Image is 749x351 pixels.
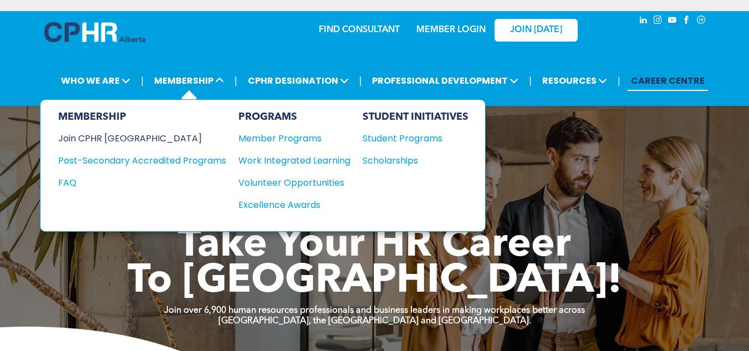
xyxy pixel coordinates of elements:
a: FAQ [58,176,226,190]
a: linkedin [638,14,650,29]
div: PROGRAMS [238,111,350,123]
a: Post-Secondary Accredited Programs [58,154,226,167]
img: A blue and white logo for cp alberta [44,22,145,42]
li: | [359,69,362,92]
div: STUDENT INITIATIVES [363,111,468,123]
div: Student Programs [363,131,458,145]
a: Social network [695,14,707,29]
li: | [235,69,237,92]
strong: Join over 6,900 human resources professionals and business leaders in making workplaces better ac... [164,306,585,315]
a: JOIN [DATE] [495,19,578,42]
span: RESOURCES [539,70,610,91]
div: MEMBERSHIP [58,111,226,123]
li: | [618,69,620,92]
span: MEMBERSHIP [151,70,227,91]
strong: [GEOGRAPHIC_DATA], the [GEOGRAPHIC_DATA] and [GEOGRAPHIC_DATA]. [218,317,531,325]
a: Member Programs [238,131,350,145]
a: FIND CONSULTANT [319,26,400,34]
div: Member Programs [238,131,339,145]
div: Scholarships [363,154,458,167]
span: Take Your HR Career [178,226,571,266]
span: To [GEOGRAPHIC_DATA]! [128,262,622,302]
div: Post-Secondary Accredited Programs [58,154,210,167]
a: CAREER CENTRE [628,70,708,91]
span: JOIN [DATE] [510,25,562,35]
div: Volunteer Opportunities [238,176,339,190]
a: Join CPHR [GEOGRAPHIC_DATA] [58,131,226,145]
span: PROFESSIONAL DEVELOPMENT [369,70,522,91]
a: youtube [666,14,679,29]
a: facebook [681,14,693,29]
a: Student Programs [363,131,468,145]
li: | [529,69,532,92]
a: Excellence Awards [238,198,350,212]
span: CPHR DESIGNATION [244,70,352,91]
a: MEMBER LOGIN [416,26,486,34]
div: FAQ [58,176,210,190]
a: Volunteer Opportunities [238,176,350,190]
span: WHO WE ARE [58,70,134,91]
div: Join CPHR [GEOGRAPHIC_DATA] [58,131,210,145]
a: instagram [652,14,664,29]
a: Scholarships [363,154,468,167]
a: Work Integrated Learning [238,154,350,167]
li: | [141,69,144,92]
div: Work Integrated Learning [238,154,339,167]
div: Excellence Awards [238,198,339,212]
